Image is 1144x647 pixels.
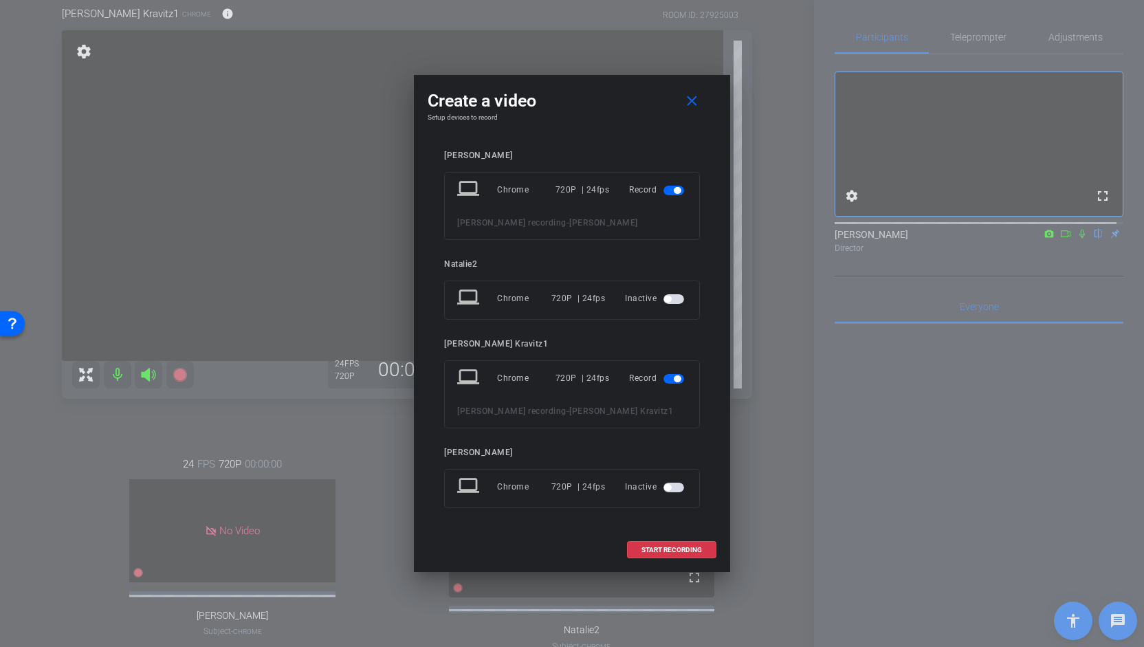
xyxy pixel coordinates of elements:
[457,406,566,416] span: [PERSON_NAME] recording
[629,366,687,391] div: Record
[683,93,701,110] mat-icon: close
[555,177,610,202] div: 720P | 24fps
[569,218,638,228] span: [PERSON_NAME]
[497,474,551,499] div: Chrome
[444,448,700,458] div: [PERSON_NAME]
[566,218,570,228] span: -
[629,177,687,202] div: Record
[625,286,687,311] div: Inactive
[428,89,716,113] div: Create a video
[566,406,570,416] span: -
[444,151,700,161] div: [PERSON_NAME]
[551,474,606,499] div: 720P | 24fps
[497,366,555,391] div: Chrome
[457,218,566,228] span: [PERSON_NAME] recording
[444,259,700,270] div: Natalie2
[428,113,716,122] h4: Setup devices to record
[457,366,482,391] mat-icon: laptop
[625,474,687,499] div: Inactive
[457,177,482,202] mat-icon: laptop
[551,286,606,311] div: 720P | 24fps
[641,547,702,553] span: START RECORDING
[569,406,673,416] span: [PERSON_NAME] Kravitz1
[444,339,700,349] div: [PERSON_NAME] Kravitz1
[457,474,482,499] mat-icon: laptop
[497,177,555,202] div: Chrome
[555,366,610,391] div: 720P | 24fps
[457,286,482,311] mat-icon: laptop
[627,541,716,558] button: START RECORDING
[497,286,551,311] div: Chrome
